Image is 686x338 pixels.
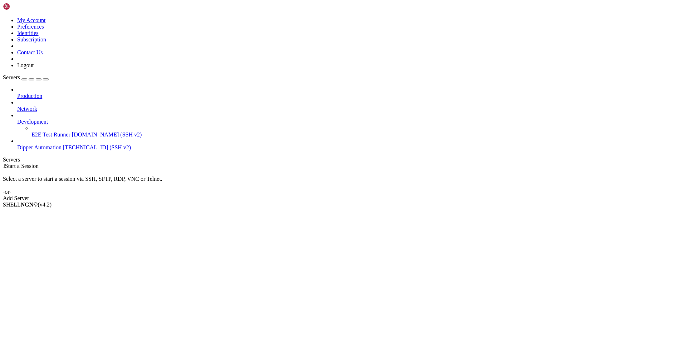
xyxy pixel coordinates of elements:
a: Identities [17,30,39,36]
li: Network [17,99,683,112]
span: Network [17,106,37,112]
div: Select a server to start a session via SSH, SFTP, RDP, VNC or Telnet. -or- [3,169,683,195]
span: SHELL © [3,202,52,208]
a: Servers [3,74,49,80]
li: E2E Test Runner [DOMAIN_NAME] (SSH v2) [31,125,683,138]
img: Shellngn [3,3,44,10]
li: Development [17,112,683,138]
a: E2E Test Runner [DOMAIN_NAME] (SSH v2) [31,131,683,138]
span: Dipper Automation [17,144,62,150]
a: My Account [17,17,46,23]
b: NGN [21,202,34,208]
a: Development [17,119,683,125]
span: Start a Session [5,163,39,169]
span: [DOMAIN_NAME] (SSH v2) [72,131,142,138]
a: Network [17,106,683,112]
a: Subscription [17,36,46,43]
span: Servers [3,74,20,80]
span:  [3,163,5,169]
li: Production [17,86,683,99]
span: [TECHNICAL_ID] (SSH v2) [63,144,131,150]
span: Production [17,93,42,99]
a: Preferences [17,24,44,30]
div: Add Server [3,195,683,202]
a: Dipper Automation [TECHNICAL_ID] (SSH v2) [17,144,683,151]
span: 4.2.0 [38,202,52,208]
div: Servers [3,156,683,163]
a: Logout [17,62,34,68]
span: E2E Test Runner [31,131,70,138]
a: Production [17,93,683,99]
li: Dipper Automation [TECHNICAL_ID] (SSH v2) [17,138,683,151]
span: Development [17,119,48,125]
a: Contact Us [17,49,43,55]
